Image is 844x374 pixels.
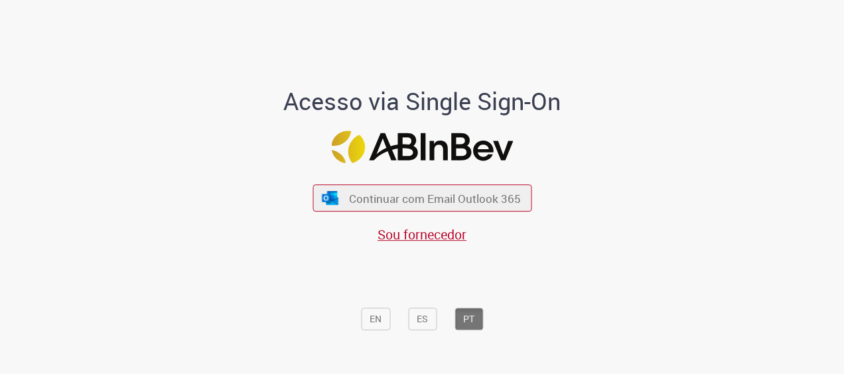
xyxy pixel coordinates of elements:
[238,89,606,115] h1: Acesso via Single Sign-On
[313,184,531,212] button: ícone Azure/Microsoft 360 Continuar com Email Outlook 365
[408,308,437,330] button: ES
[361,308,390,330] button: EN
[378,226,466,244] a: Sou fornecedor
[455,308,483,330] button: PT
[349,191,521,206] span: Continuar com Email Outlook 365
[331,131,513,163] img: Logo ABInBev
[321,191,340,205] img: ícone Azure/Microsoft 360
